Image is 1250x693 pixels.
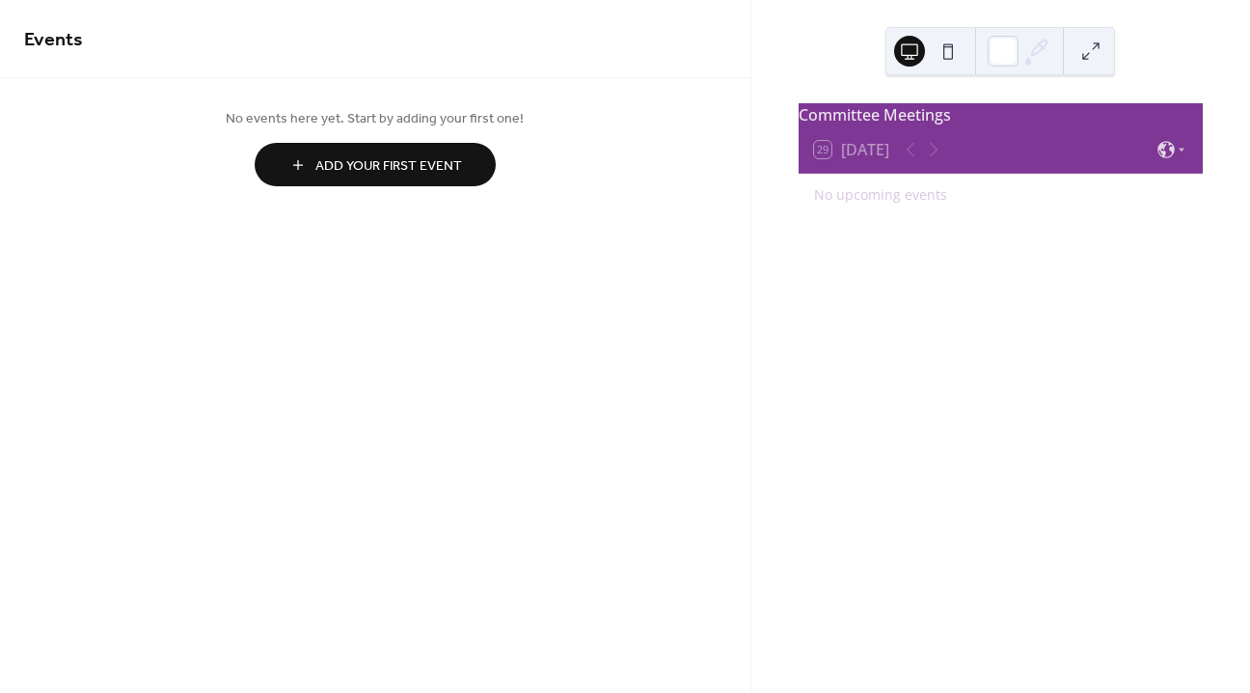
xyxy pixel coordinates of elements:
[24,143,726,186] a: Add Your First Event
[255,143,496,186] button: Add Your First Event
[315,156,462,177] span: Add Your First Event
[814,185,1187,204] div: No upcoming events
[24,21,83,59] span: Events
[24,109,726,129] span: No events here yet. Start by adding your first one!
[799,103,1203,126] div: Committee Meetings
